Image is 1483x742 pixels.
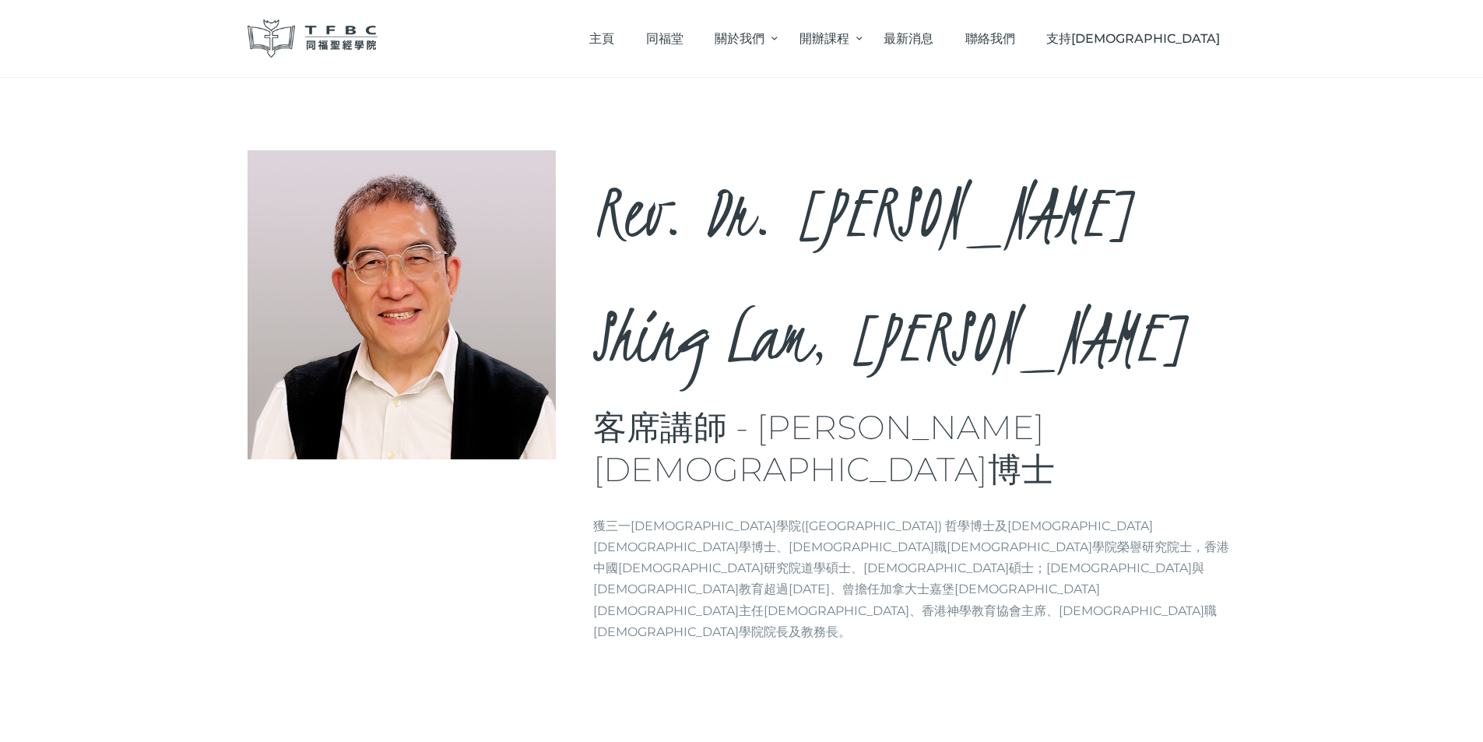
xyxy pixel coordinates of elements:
img: 同福聖經學院 TFBC [248,19,378,58]
span: 關於我們 [715,31,764,46]
h3: 客席講師 - [PERSON_NAME][DEMOGRAPHIC_DATA]博士 [593,407,1236,491]
span: 主頁 [589,31,614,46]
p: 獲三一[DEMOGRAPHIC_DATA]學院([GEOGRAPHIC_DATA]) 哲學博士及[DEMOGRAPHIC_DATA][DEMOGRAPHIC_DATA]學博士、[DEMOGRAP... [593,515,1236,642]
span: 同福堂 [646,31,684,46]
span: 支持[DEMOGRAPHIC_DATA] [1046,31,1220,46]
a: 最新消息 [868,16,950,62]
a: 關於我們 [699,16,783,62]
span: 聯絡我們 [965,31,1015,46]
a: 開辦課程 [783,16,867,62]
h2: Rev. Dr. [PERSON_NAME] Shing Lam, [PERSON_NAME] [593,150,1236,399]
img: Rev. Dr. Li Shing Lam, Derek [248,150,557,459]
a: 支持[DEMOGRAPHIC_DATA] [1031,16,1236,62]
a: 聯絡我們 [949,16,1031,62]
span: 開辦課程 [799,31,849,46]
a: 同福堂 [630,16,699,62]
span: 最新消息 [884,31,933,46]
a: 主頁 [574,16,631,62]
